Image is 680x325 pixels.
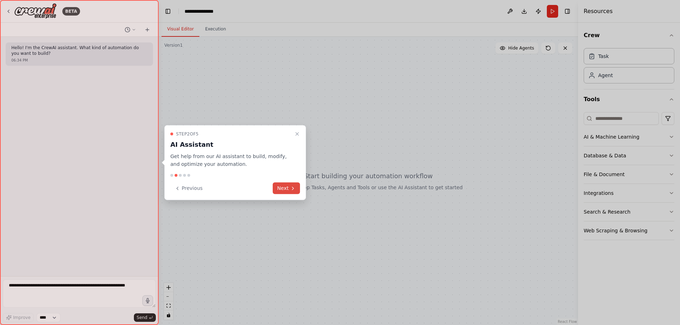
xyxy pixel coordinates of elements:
span: Step 2 of 5 [176,131,199,137]
h3: AI Assistant [170,139,291,149]
button: Hide left sidebar [163,6,173,16]
button: Next [273,182,300,194]
button: Close walkthrough [293,129,301,138]
p: Get help from our AI assistant to build, modify, and optimize your automation. [170,152,291,168]
button: Previous [170,182,207,194]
